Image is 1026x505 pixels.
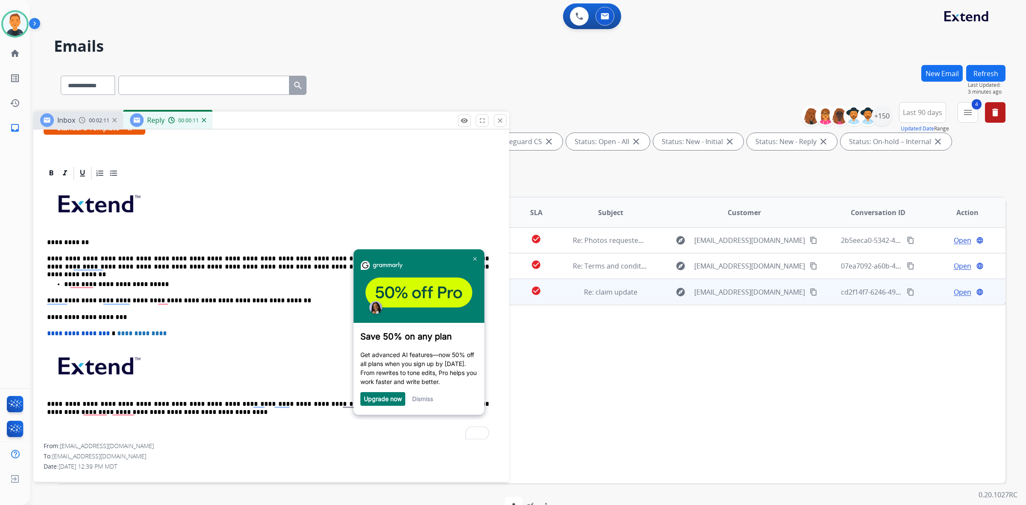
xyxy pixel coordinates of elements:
[976,288,984,296] mat-icon: language
[94,167,106,180] div: Ordered List
[63,146,84,153] a: Dismiss
[44,452,499,461] div: To:
[810,236,817,244] mat-icon: content_copy
[810,262,817,270] mat-icon: content_copy
[460,117,468,124] mat-icon: remove_red_eye
[963,107,973,118] mat-icon: menu
[933,136,943,147] mat-icon: close
[694,235,805,245] span: [EMAIL_ADDRESS][DOMAIN_NAME]
[966,65,1005,82] button: Refresh
[566,133,650,150] div: Status: Open - All
[901,125,949,132] span: Range
[496,117,504,124] mat-icon: close
[694,261,805,271] span: [EMAIL_ADDRESS][DOMAIN_NAME]
[12,101,129,137] p: Get advanced AI features—now 50% off all plans when you sign up by [DATE]. From rewrites to tone ...
[840,133,952,150] div: Status: On-hold – Internal
[52,452,146,460] span: [EMAIL_ADDRESS][DOMAIN_NAME]
[968,89,1005,95] span: 3 minutes ago
[810,288,817,296] mat-icon: content_copy
[44,462,499,471] div: Date:
[573,236,713,245] span: Re: Photos requested for your Extend claim
[958,102,978,123] button: 4
[872,106,892,126] div: +150
[573,261,655,271] span: Re: Terms and conditions
[5,5,136,74] img: f60ae6485c9449d2a76a3eb3db21d1eb-frame-31613004-1.png
[916,198,1005,227] th: Action
[653,133,743,150] div: Status: New - Initial
[903,111,942,114] span: Last 90 days
[12,82,129,92] h3: Save 50% on any plan
[976,262,984,270] mat-icon: language
[10,73,20,83] mat-icon: list_alt
[841,236,972,245] span: 2b5eeca0-5342-473f-b9bd-35b9b0588cac
[10,98,20,108] mat-icon: history
[178,117,199,124] span: 00:00:11
[631,136,641,147] mat-icon: close
[954,235,971,245] span: Open
[107,167,120,180] div: Bullet List
[124,8,128,12] img: close_x_white.png
[10,48,20,59] mat-icon: home
[841,287,967,297] span: cd2f14f7-6246-496a-98fe-571320b1996c
[531,286,541,296] mat-icon: check_circle
[675,261,686,271] mat-icon: explore
[544,136,554,147] mat-icon: close
[147,115,165,125] span: Reply
[747,133,837,150] div: Status: New - Reply
[901,125,934,132] button: Updated Date
[57,115,75,125] span: Inbox
[675,235,686,245] mat-icon: explore
[851,207,905,218] span: Conversation ID
[979,490,1017,500] p: 0.20.1027RC
[15,146,53,153] a: Upgrade now
[531,260,541,270] mat-icon: check_circle
[921,65,963,82] button: New Email
[44,181,499,443] div: To enrich screen reader interactions, please activate Accessibility in Grammarly extension settings
[954,261,971,271] span: Open
[694,287,805,297] span: [EMAIL_ADDRESS][DOMAIN_NAME]
[907,262,914,270] mat-icon: content_copy
[76,167,89,180] div: Underline
[60,442,154,450] span: [EMAIL_ADDRESS][DOMAIN_NAME]
[675,287,686,297] mat-icon: explore
[478,117,486,124] mat-icon: fullscreen
[3,12,27,36] img: avatar
[10,123,20,133] mat-icon: inbox
[54,38,1005,55] h2: Emails
[972,99,982,109] span: 4
[976,236,984,244] mat-icon: language
[45,167,58,180] div: Bold
[584,287,637,297] span: Re: claim update
[818,136,828,147] mat-icon: close
[954,287,971,297] span: Open
[968,82,1005,89] span: Last Updated:
[598,207,623,218] span: Subject
[907,236,914,244] mat-icon: content_copy
[530,207,542,218] span: SLA
[725,136,735,147] mat-icon: close
[59,462,117,470] span: [DATE] 12:39 PM MDT
[293,80,303,91] mat-icon: search
[531,234,541,244] mat-icon: check_circle
[907,288,914,296] mat-icon: content_copy
[841,261,971,271] span: 07ea7092-a60b-4df2-9220-c479c5a13a12
[44,442,499,450] div: From:
[728,207,761,218] span: Customer
[59,167,71,180] div: Italic
[899,102,946,123] button: Last 90 days
[990,107,1000,118] mat-icon: delete
[478,133,563,150] div: Type: Reguard CS
[89,117,109,124] span: 00:02:11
